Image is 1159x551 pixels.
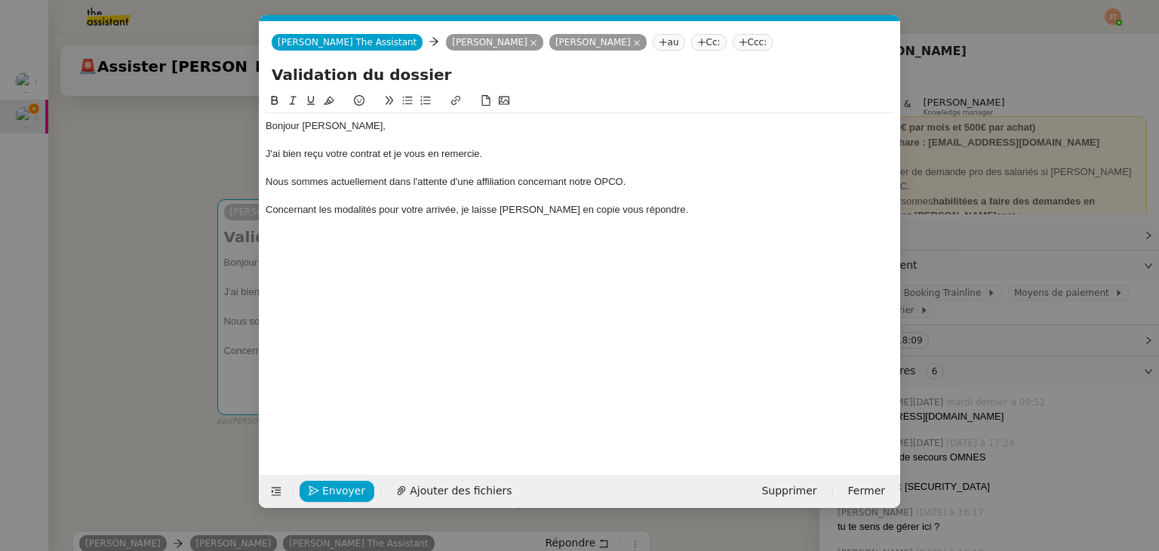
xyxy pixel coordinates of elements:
[387,481,521,502] button: Ajouter des fichiers
[300,481,374,502] button: Envoyer
[752,481,825,502] button: Supprimer
[733,34,773,51] nz-tag: Ccc:
[848,482,885,500] span: Fermer
[410,482,512,500] span: Ajouter des fichiers
[761,482,816,500] span: Supprimer
[322,482,365,500] span: Envoyer
[266,175,894,189] div: Nous sommes actuellement dans l'attente d'une affiliation concernant notre OPCO.
[266,147,894,161] div: J'ai bien reçu votre contrat et je vous en remercie.
[839,481,894,502] button: Fermer
[272,63,888,86] input: Subject
[549,34,647,51] nz-tag: [PERSON_NAME]
[266,203,894,217] div: Concernant les modalités pour votre arrivée, je laisse [PERSON_NAME] en copie vous répondre.
[266,119,894,133] div: Bonjour [PERSON_NAME],
[446,34,543,51] nz-tag: [PERSON_NAME]
[691,34,727,51] nz-tag: Cc:
[278,37,417,48] span: [PERSON_NAME] The Assistant
[653,34,685,51] nz-tag: au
